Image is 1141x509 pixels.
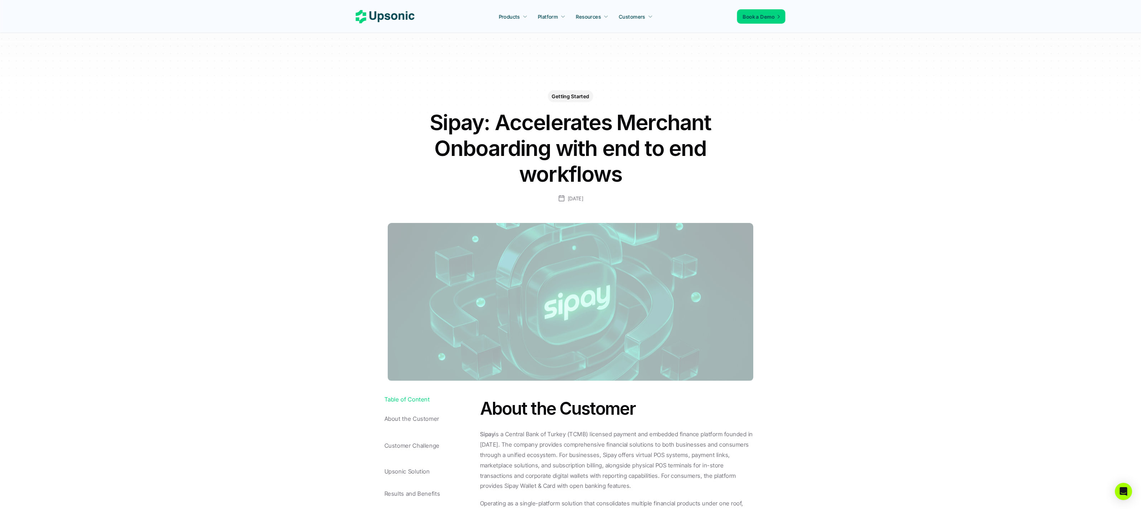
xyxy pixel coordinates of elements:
[619,13,646,20] p: Customers
[743,13,775,20] p: Book a Demo
[1115,483,1132,500] div: Open Intercom Messenger
[538,13,558,20] p: Platform
[552,92,589,100] p: Getting Started
[385,460,477,485] a: Upsonic Solution
[480,396,757,420] h2: About the Customer
[480,430,494,438] strong: Sipay
[385,436,477,457] a: Customer Challenge
[494,10,532,23] a: Products
[385,468,477,475] p: Upsonic Solution
[385,490,477,497] p: Results and Benefits
[480,429,757,491] p: is a Central Bank of Turkey (TCMB) licensed payment and embedded finance platform founded in [DAT...
[385,487,477,501] a: Results and Benefits
[576,13,601,20] p: Resources
[427,109,714,187] h1: Sipay: Accelerates Merchant Onboarding with end to end workflows
[385,415,477,422] p: About the Customer
[385,396,477,403] a: Table of Content
[499,13,520,20] p: Products
[568,194,583,203] p: [DATE]
[385,443,477,449] p: Customer Challenge
[385,406,477,433] a: About the Customer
